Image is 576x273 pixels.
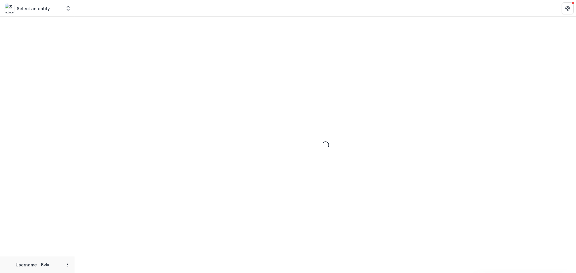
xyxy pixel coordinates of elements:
img: Select an entity [5,4,14,13]
p: Role [39,262,51,267]
button: Get Help [562,2,574,14]
button: More [64,261,71,268]
p: Username [16,262,37,268]
p: Select an entity [17,5,50,12]
button: Open entity switcher [64,2,72,14]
